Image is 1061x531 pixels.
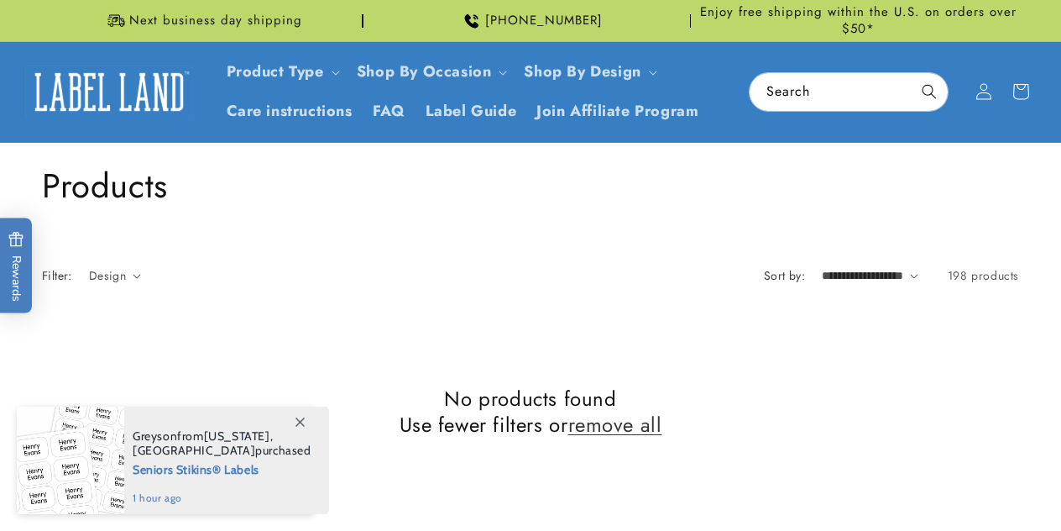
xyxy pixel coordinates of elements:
a: Product Type [227,60,324,82]
h2: No products found Use fewer filters or [42,386,1019,438]
a: Shop By Design [524,60,640,82]
h1: Products [42,164,1019,208]
summary: Shop By Design [514,52,663,92]
span: [GEOGRAPHIC_DATA] [133,443,255,458]
span: Greyson [133,428,177,444]
span: Label Guide [426,102,517,121]
a: Label Guide [416,92,527,131]
span: Care instructions [227,102,353,121]
span: Join Affiliate Program [536,102,698,121]
span: Next business day shipping [129,13,302,29]
a: FAQ [363,92,416,131]
summary: Shop By Occasion [347,52,515,92]
span: Shop By Occasion [357,62,492,81]
img: Label Land [25,66,193,118]
a: Join Affiliate Program [526,92,708,131]
span: Design [89,267,126,284]
span: Rewards [8,232,24,302]
summary: Product Type [217,52,347,92]
iframe: Gorgias live chat messenger [893,459,1044,514]
summary: Design (0 selected) [89,267,141,285]
label: Sort by: [764,267,805,284]
a: Label Land [19,60,200,124]
a: Care instructions [217,92,363,131]
span: [US_STATE] [204,428,270,444]
button: Search [911,73,948,110]
span: [PHONE_NUMBER] [485,13,603,29]
a: remove all [568,412,662,438]
span: FAQ [373,102,405,121]
span: 198 products [948,267,1019,284]
h2: Filter: [42,267,72,285]
span: Enjoy free shipping within the U.S. on orders over $50* [698,4,1019,37]
span: from , purchased [133,429,311,458]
